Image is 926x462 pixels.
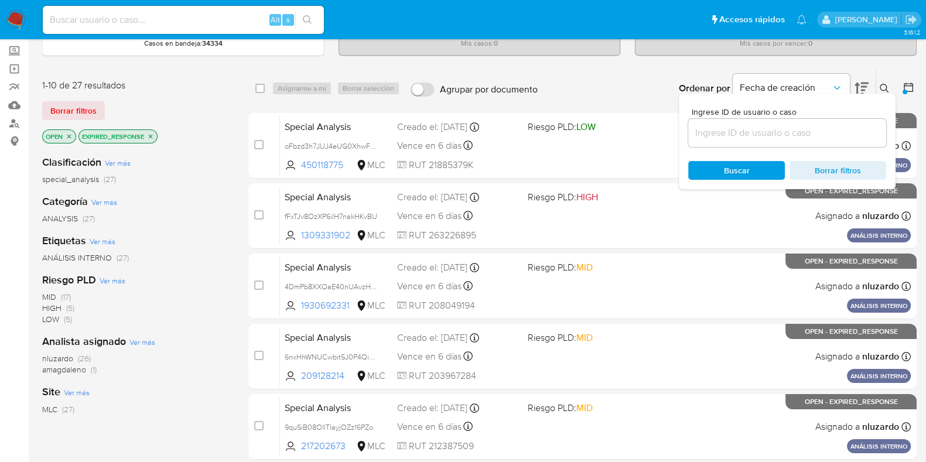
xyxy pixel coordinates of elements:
[271,14,280,25] span: Alt
[286,14,290,25] span: s
[719,13,785,26] span: Accesos rápidos
[835,14,901,25] p: camilafernanda.paredessaldano@mercadolibre.cl
[797,15,807,25] a: Notificaciones
[43,12,324,28] input: Buscar usuario o caso...
[905,13,917,26] a: Salir
[903,28,920,37] span: 3.161.2
[295,12,319,28] button: search-icon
